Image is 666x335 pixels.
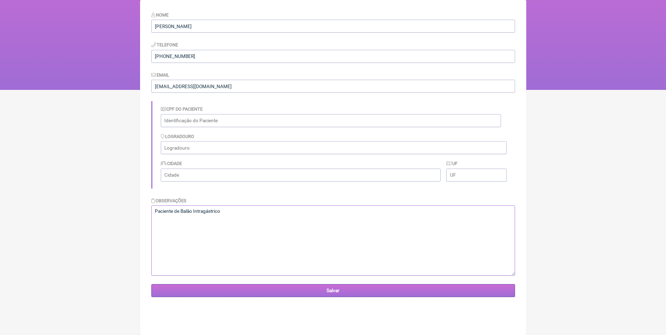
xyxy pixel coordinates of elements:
[161,141,507,154] input: Logradouro
[151,12,169,18] label: Nome
[151,42,178,47] label: Telefone
[151,80,515,93] input: paciente@email.com
[161,106,203,112] label: CPF do Paciente
[161,169,441,182] input: Cidade
[161,134,194,139] label: Logradouro
[151,198,187,203] label: Observações
[446,169,506,182] input: UF
[151,20,515,33] input: Nome do Paciente
[151,284,515,297] input: Salvar
[151,50,515,63] input: 21 9124 2137
[161,114,501,127] input: Identificação do Paciente
[161,161,182,166] label: Cidade
[151,72,170,78] label: Email
[446,161,457,166] label: UF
